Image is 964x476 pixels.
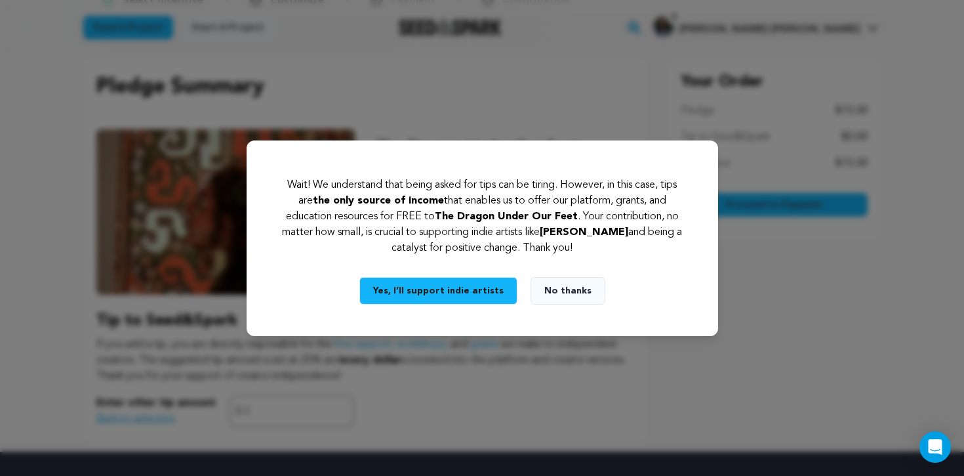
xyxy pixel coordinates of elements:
[919,431,951,463] div: Open Intercom Messenger
[540,227,628,238] span: [PERSON_NAME]
[531,277,605,305] button: No thanks
[359,277,517,305] button: Yes, I’ll support indie artists
[313,196,444,206] span: the only source of income
[435,211,578,222] span: The Dragon Under Our Feet
[278,177,687,256] p: Wait! We understand that being asked for tips can be tiring. However, in this case, tips are that...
